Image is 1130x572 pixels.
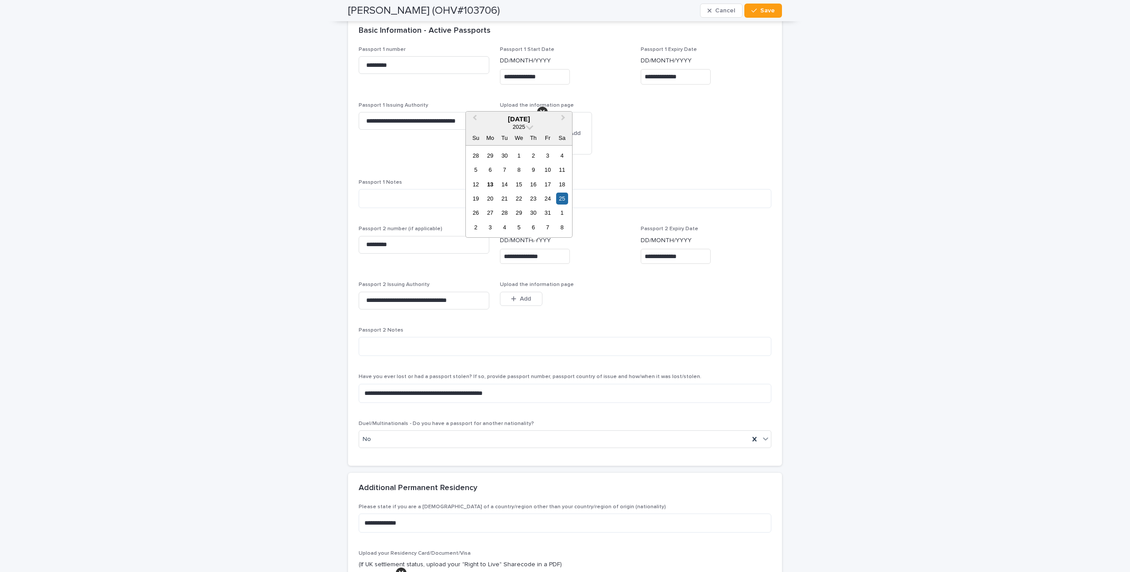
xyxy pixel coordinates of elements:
div: Choose Thursday, November 6th, 2025 [527,221,539,233]
div: Choose Sunday, October 26th, 2025 [470,207,482,219]
div: Choose Tuesday, October 7th, 2025 [499,164,511,176]
div: Fr [542,132,553,144]
div: Choose Wednesday, October 22nd, 2025 [513,193,525,205]
div: Choose Thursday, October 23rd, 2025 [527,193,539,205]
div: Choose Sunday, October 19th, 2025 [470,193,482,205]
h2: [PERSON_NAME] (OHV#103706) [348,4,500,17]
div: Choose Friday, October 17th, 2025 [542,178,553,190]
span: Passport 2 number (if applicable) [359,226,442,232]
div: Choose Wednesday, October 29th, 2025 [513,207,525,219]
div: Th [527,132,539,144]
p: DD/MONTH/YYYY [641,236,771,245]
div: Choose Wednesday, October 1st, 2025 [513,150,525,162]
span: Passport 1 number [359,47,406,52]
span: Duel/Multinationals - Do you have a passport for another nationality? [359,421,534,426]
span: Passport 1 Issuing Authority [359,103,428,108]
div: Choose Friday, November 7th, 2025 [542,221,553,233]
div: Choose Thursday, October 16th, 2025 [527,178,539,190]
button: Add [500,292,542,306]
span: Cancel [715,8,735,14]
button: Save [744,4,782,18]
span: Passport 1 Expiry Date [641,47,697,52]
div: Choose Friday, October 3rd, 2025 [542,150,553,162]
p: (If UK settlement status, upload your "Right to Live" Sharecode in a PDF) [359,560,771,569]
span: Passport 1 Notes [359,180,402,185]
div: Mo [484,132,496,144]
div: Choose Monday, October 13th, 2025 [484,178,496,190]
div: Choose Saturday, October 4th, 2025 [556,150,568,162]
span: No [363,435,371,444]
span: Have you ever lost or had a passport stolen? If so, provide passport number, passport country of ... [359,374,701,379]
span: Save [760,8,775,14]
span: Add [569,130,580,136]
p: DD/MONTH/YYYY [500,56,631,66]
div: We [513,132,525,144]
div: Choose Friday, October 31st, 2025 [542,207,553,219]
div: month 2025-10 [468,148,569,235]
div: Choose Friday, October 24th, 2025 [542,193,553,205]
div: Choose Thursday, October 9th, 2025 [527,164,539,176]
div: Su [470,132,482,144]
div: Choose Monday, September 29th, 2025 [484,150,496,162]
div: Choose Wednesday, October 8th, 2025 [513,164,525,176]
p: DD/MONTH/YYYY [641,56,771,66]
span: Passport 2 Expiry Date [641,226,698,232]
div: Choose Tuesday, October 28th, 2025 [499,207,511,219]
h2: Basic Information - Active Passports [359,26,491,36]
div: Choose Tuesday, September 30th, 2025 [499,150,511,162]
div: [DATE] [466,115,572,123]
div: Choose Monday, October 27th, 2025 [484,207,496,219]
span: Add [520,296,531,302]
div: Choose Sunday, October 12th, 2025 [470,178,482,190]
div: Choose Monday, November 3rd, 2025 [484,221,496,233]
span: Please state if you are a [DEMOGRAPHIC_DATA] of a country/region other than your country/region o... [359,504,666,510]
button: Previous Month [467,112,481,127]
button: Next Month [557,112,571,127]
div: Choose Saturday, November 1st, 2025 [556,207,568,219]
button: Cancel [700,4,743,18]
div: Choose Saturday, October 18th, 2025 [556,178,568,190]
div: Choose Wednesday, October 15th, 2025 [513,178,525,190]
span: Upload the information page [500,103,574,108]
div: Choose Tuesday, November 4th, 2025 [499,221,511,233]
div: Choose Friday, October 10th, 2025 [542,164,553,176]
span: Upload the information page [500,282,574,287]
h2: Additional Permanent Residency [359,483,477,493]
div: Choose Wednesday, November 5th, 2025 [513,221,525,233]
span: 2025 [513,124,525,130]
div: Choose Sunday, November 2nd, 2025 [470,221,482,233]
div: Choose Sunday, October 5th, 2025 [470,164,482,176]
div: Choose Thursday, October 30th, 2025 [527,207,539,219]
div: Choose Thursday, October 2nd, 2025 [527,150,539,162]
div: Sa [556,132,568,144]
div: Choose Monday, October 20th, 2025 [484,193,496,205]
div: Choose Saturday, October 25th, 2025 [556,193,568,205]
div: Choose Tuesday, October 21st, 2025 [499,193,511,205]
div: Choose Saturday, October 11th, 2025 [556,164,568,176]
div: Tu [499,132,511,144]
span: Upload your Residency Card/Document/Visa [359,551,471,556]
div: Choose Sunday, September 28th, 2025 [470,150,482,162]
span: Passport 1 Start Date [500,47,554,52]
span: Passport 2 Issuing Authority [359,282,430,287]
div: Choose Tuesday, October 14th, 2025 [499,178,511,190]
span: Passport 2 Notes [359,328,403,333]
div: Choose Monday, October 6th, 2025 [484,164,496,176]
div: Choose Saturday, November 8th, 2025 [556,221,568,233]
